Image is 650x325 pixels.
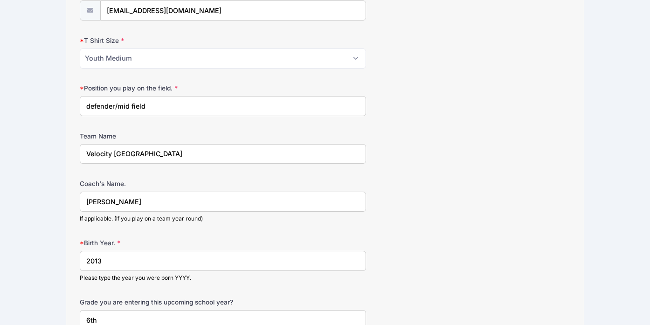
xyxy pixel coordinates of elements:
[80,238,243,248] label: Birth Year.
[80,36,243,45] label: T Shirt Size
[80,131,243,141] label: Team Name
[80,214,366,223] div: If applicable. (If you play on a team year round)
[100,0,366,21] input: email@email.com
[80,83,243,93] label: Position you play on the field.
[80,297,243,307] label: Grade you are entering this upcoming school year?
[80,274,366,282] div: Please type the year you were born YYYY.
[80,179,243,188] label: Coach's Name.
